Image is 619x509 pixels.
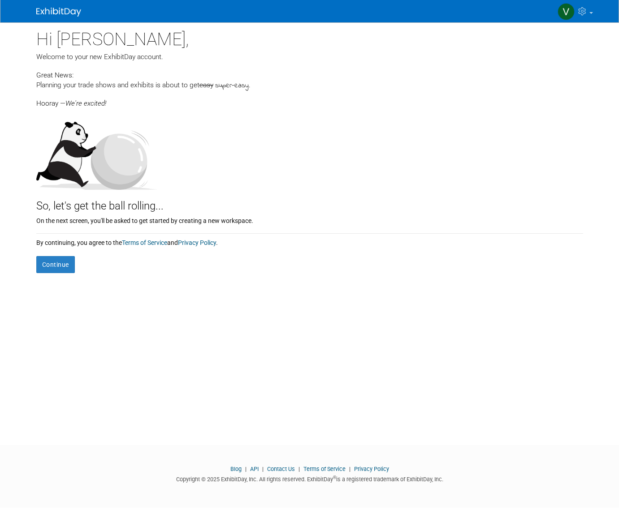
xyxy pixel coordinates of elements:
[36,190,583,214] div: So, let's get the ball rolling...
[178,239,216,246] a: Privacy Policy
[199,81,213,89] span: easy
[36,80,583,91] div: Planning your trade shows and exhibits is about to get .
[36,113,157,190] img: Let's get the ball rolling
[36,52,583,62] div: Welcome to your new ExhibitDay account.
[36,234,583,247] div: By continuing, you agree to the and .
[243,466,249,472] span: |
[36,214,583,225] div: On the next screen, you'll be asked to get started by creating a new workspace.
[122,239,167,246] a: Terms of Service
[558,3,575,20] img: Valerie Mueller
[36,22,583,52] div: Hi [PERSON_NAME],
[260,466,266,472] span: |
[36,70,583,80] div: Great News:
[36,91,583,108] div: Hooray —
[347,466,353,472] span: |
[36,256,75,273] button: Continue
[267,466,295,472] a: Contact Us
[230,466,242,472] a: Blog
[215,81,249,91] span: super-easy
[354,466,389,472] a: Privacy Policy
[303,466,346,472] a: Terms of Service
[65,99,106,107] span: We're excited!
[250,466,259,472] a: API
[296,466,302,472] span: |
[36,8,81,17] img: ExhibitDay
[333,475,336,480] sup: ®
